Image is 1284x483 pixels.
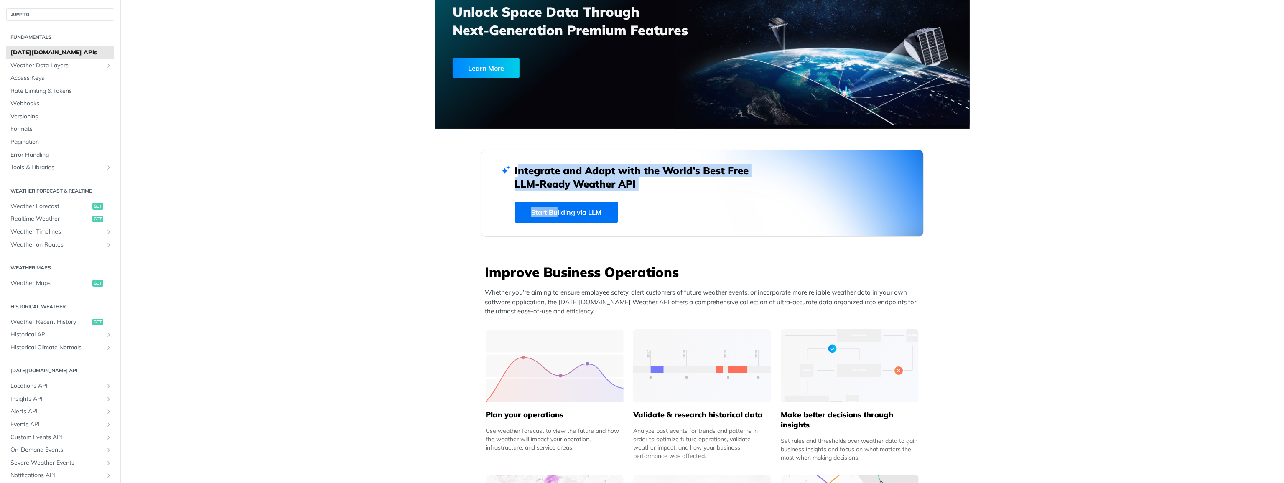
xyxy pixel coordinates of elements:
span: Weather Data Layers [10,61,103,70]
p: Whether you’re aiming to ensure employee safety, alert customers of future weather events, or inc... [485,288,924,316]
button: Show subpages for Insights API [105,396,112,402]
a: [DATE][DOMAIN_NAME] APIs [6,46,114,59]
span: Insights API [10,395,103,403]
h3: Improve Business Operations [485,263,924,281]
span: On-Demand Events [10,446,103,454]
span: Weather on Routes [10,241,103,249]
button: Show subpages for Notifications API [105,472,112,479]
a: Weather TimelinesShow subpages for Weather Timelines [6,226,114,238]
span: Weather Maps [10,279,90,287]
button: Show subpages for Weather Data Layers [105,62,112,69]
span: Error Handling [10,151,112,159]
a: Realtime Weatherget [6,213,114,225]
h2: Weather Forecast & realtime [6,187,114,195]
img: a22d113-group-496-32x.svg [781,329,919,402]
a: Weather on RoutesShow subpages for Weather on Routes [6,239,114,251]
img: 39565e8-group-4962x.svg [486,329,624,402]
a: Versioning [6,110,114,123]
a: Historical Climate NormalsShow subpages for Historical Climate Normals [6,341,114,354]
span: Historical API [10,330,103,339]
h2: Weather Maps [6,264,114,272]
a: Start Building via LLM [515,202,618,223]
a: On-Demand EventsShow subpages for On-Demand Events [6,444,114,456]
span: Weather Recent History [10,318,90,326]
button: Show subpages for Events API [105,421,112,428]
a: Events APIShow subpages for Events API [6,418,114,431]
a: Historical APIShow subpages for Historical API [6,328,114,341]
span: Webhooks [10,99,112,108]
span: Notifications API [10,471,103,480]
h2: Fundamentals [6,33,114,41]
span: Weather Forecast [10,202,90,211]
span: [DATE][DOMAIN_NAME] APIs [10,48,112,57]
a: Insights APIShow subpages for Insights API [6,393,114,405]
a: Custom Events APIShow subpages for Custom Events API [6,431,114,444]
span: Custom Events API [10,433,103,442]
a: Alerts APIShow subpages for Alerts API [6,405,114,418]
span: Locations API [10,382,103,390]
a: Severe Weather EventsShow subpages for Severe Weather Events [6,457,114,469]
span: Events API [10,420,103,429]
a: Weather Recent Historyget [6,316,114,328]
button: Show subpages for Severe Weather Events [105,460,112,466]
span: Alerts API [10,407,103,416]
span: Realtime Weather [10,215,90,223]
span: Rate Limiting & Tokens [10,87,112,95]
span: Pagination [10,138,112,146]
a: Notifications APIShow subpages for Notifications API [6,469,114,482]
h5: Make better decisions through insights [781,410,919,430]
button: Show subpages for Custom Events API [105,434,112,441]
span: Severe Weather Events [10,459,103,467]
span: Access Keys [10,74,112,82]
a: Pagination [6,136,114,148]
span: Formats [10,125,112,133]
div: Set rules and thresholds over weather data to gain business insights and focus on what matters th... [781,437,919,462]
button: Show subpages for Locations API [105,383,112,389]
div: Use weather forecast to view the future and how the weather will impact your operation, infrastru... [486,427,624,452]
a: Rate Limiting & Tokens [6,85,114,97]
a: Formats [6,123,114,135]
span: get [92,280,103,287]
button: Show subpages for Weather Timelines [105,229,112,235]
a: Weather Forecastget [6,200,114,213]
img: 13d7ca0-group-496-2.svg [633,329,771,402]
span: get [92,203,103,210]
div: Learn More [453,58,520,78]
h2: [DATE][DOMAIN_NAME] API [6,367,114,374]
a: Access Keys [6,72,114,84]
h5: Plan your operations [486,410,624,420]
h5: Validate & research historical data [633,410,771,420]
span: Versioning [10,112,112,121]
a: Weather Data LayersShow subpages for Weather Data Layers [6,59,114,72]
h2: Integrate and Adapt with the World’s Best Free LLM-Ready Weather API [515,164,761,191]
span: get [92,319,103,325]
a: Learn More [453,58,660,78]
button: Show subpages for Tools & Libraries [105,164,112,171]
a: Locations APIShow subpages for Locations API [6,380,114,392]
button: Show subpages for On-Demand Events [105,447,112,453]
span: get [92,216,103,222]
div: Analyze past events for trends and patterns in order to optimize future operations, validate weat... [633,427,771,460]
span: Historical Climate Normals [10,343,103,352]
button: Show subpages for Historical Climate Normals [105,344,112,351]
button: Show subpages for Weather on Routes [105,241,112,248]
h2: Historical Weather [6,303,114,310]
a: Tools & LibrariesShow subpages for Tools & Libraries [6,161,114,174]
a: Webhooks [6,97,114,110]
h3: Unlock Space Data Through Next-Generation Premium Features [453,3,711,39]
span: Tools & Libraries [10,163,103,172]
button: Show subpages for Alerts API [105,408,112,415]
button: JUMP TO [6,8,114,21]
a: Weather Mapsget [6,277,114,290]
button: Show subpages for Historical API [105,331,112,338]
a: Error Handling [6,149,114,161]
span: Weather Timelines [10,228,103,236]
